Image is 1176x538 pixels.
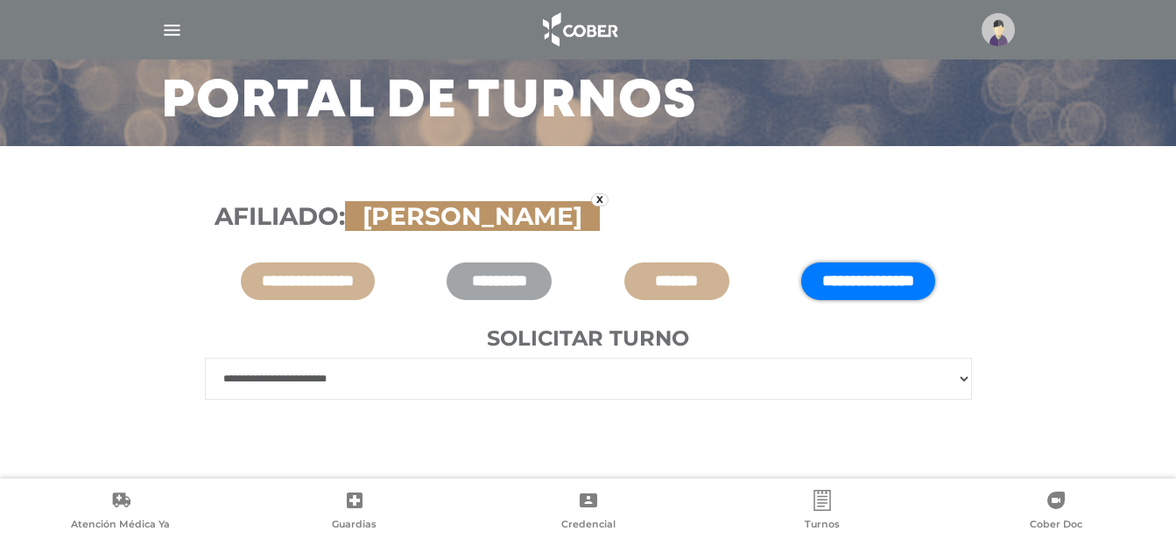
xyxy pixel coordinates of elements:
a: Atención Médica Ya [4,490,237,535]
span: Atención Médica Ya [71,518,170,534]
h4: Solicitar turno [205,326,972,352]
a: x [591,193,609,206]
img: logo_cober_home-white.png [533,9,625,51]
a: Turnos [705,490,939,535]
span: Guardias [332,518,377,534]
img: profile-placeholder.svg [982,13,1015,46]
a: Guardias [237,490,471,535]
h3: Portal de turnos [161,80,697,125]
h3: Afiliado: [215,202,962,232]
a: Cober Doc [939,490,1172,535]
span: Credencial [561,518,616,534]
span: [PERSON_NAME] [354,201,591,231]
a: Credencial [471,490,705,535]
span: Turnos [805,518,840,534]
img: Cober_menu-lines-white.svg [161,19,183,41]
span: Cober Doc [1030,518,1082,534]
